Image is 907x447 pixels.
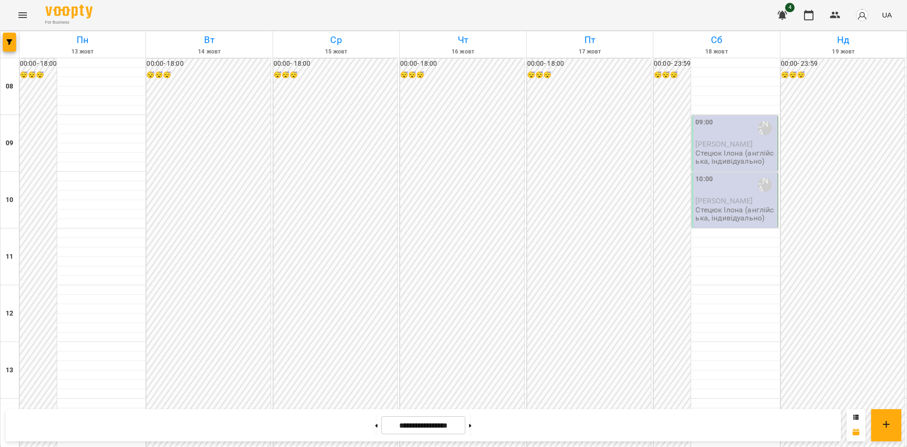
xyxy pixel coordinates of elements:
h6: 00:00 - 18:00 [527,59,651,69]
h6: Вт [147,33,271,47]
h6: 10 [6,195,13,205]
div: Стецюк Ілона (а) [758,121,772,135]
label: 10:00 [695,174,713,184]
img: avatar_s.png [856,9,869,22]
p: Стецюк Ілона (англійська, індивідуально) [695,149,775,166]
h6: 15 жовт [274,47,398,56]
h6: 😴😴😴 [781,70,905,80]
h6: 09 [6,138,13,149]
h6: Нд [782,33,905,47]
h6: 😴😴😴 [654,70,691,80]
span: UA [882,10,892,20]
h6: Сб [655,33,778,47]
h6: 😴😴😴 [400,70,524,80]
h6: 08 [6,81,13,92]
h6: 00:00 - 23:59 [781,59,905,69]
p: Стецюк Ілона (англійська, індивідуально) [695,206,775,222]
h6: 00:00 - 18:00 [20,59,57,69]
h6: 11 [6,252,13,262]
h6: 17 жовт [528,47,651,56]
h6: 00:00 - 18:00 [146,59,270,69]
img: Voopty Logo [45,5,93,18]
h6: 😴😴😴 [274,70,397,80]
h6: Пт [528,33,651,47]
h6: 😴😴😴 [527,70,651,80]
label: 09:00 [695,117,713,128]
span: [PERSON_NAME] [695,196,753,205]
span: For Business [45,19,93,26]
h6: 00:00 - 23:59 [654,59,691,69]
h6: 00:00 - 18:00 [400,59,524,69]
h6: 😴😴😴 [146,70,270,80]
span: 4 [785,3,795,12]
span: [PERSON_NAME] [695,140,753,149]
h6: 13 жовт [21,47,144,56]
h6: Чт [401,33,524,47]
h6: 16 жовт [401,47,524,56]
h6: Ср [274,33,398,47]
button: Menu [11,4,34,26]
h6: 12 [6,308,13,319]
h6: 13 [6,365,13,376]
div: Стецюк Ілона (а) [758,178,772,192]
h6: 18 жовт [655,47,778,56]
button: UA [878,6,896,24]
h6: Пн [21,33,144,47]
h6: 19 жовт [782,47,905,56]
h6: 14 жовт [147,47,271,56]
h6: 😴😴😴 [20,70,57,80]
h6: 00:00 - 18:00 [274,59,397,69]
